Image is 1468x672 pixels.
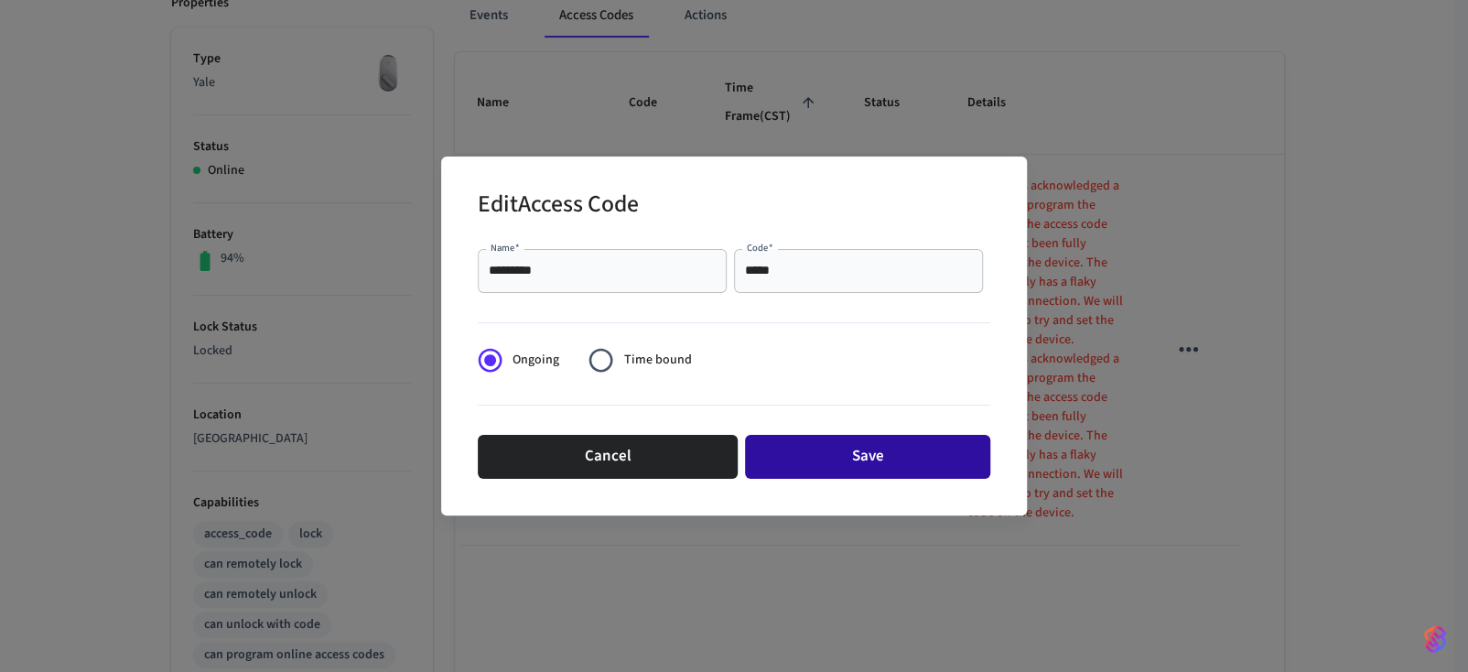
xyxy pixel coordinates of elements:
img: SeamLogoGradient.69752ec5.svg [1424,624,1446,654]
span: Ongoing [513,351,559,370]
label: Code [747,241,773,255]
button: Save [745,435,990,479]
h2: Edit Access Code [478,179,639,234]
button: Cancel [478,435,738,479]
span: Time bound [624,351,692,370]
label: Name [491,241,520,255]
